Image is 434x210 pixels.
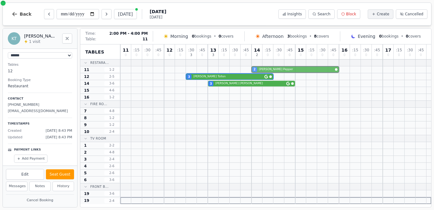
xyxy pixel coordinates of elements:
[8,32,20,45] div: KT
[104,81,119,86] span: 3 - 6
[337,9,360,19] button: Block
[102,9,112,19] button: Next day
[90,102,107,106] span: Fire Ro...
[8,83,72,89] dd: Restaurant
[85,37,96,42] span: Table:
[104,191,119,196] span: 3 - 6
[14,148,41,152] p: Payment Links
[287,48,292,52] span: : 45
[368,9,393,19] button: Create
[8,109,72,114] p: [EMAIL_ADDRESS][DOMAIN_NAME]
[150,8,166,15] span: [DATE]
[84,164,87,169] span: 4
[104,157,119,161] span: 2 - 4
[84,191,89,196] span: 19
[298,48,304,52] span: 15
[398,54,400,57] span: 0
[104,164,119,168] span: 2 - 6
[278,54,280,57] span: 0
[401,34,403,39] span: •
[84,129,89,134] span: 10
[125,54,127,57] span: 0
[308,9,334,19] button: Search
[214,34,216,39] span: •
[405,12,423,17] span: Cancelled
[262,33,283,39] span: Afternoon
[104,129,119,134] span: 2 - 4
[193,74,263,79] span: [PERSON_NAME] Tollon
[264,75,268,79] svg: Google booking
[343,54,345,57] span: 0
[84,143,87,148] span: 1
[177,48,183,52] span: : 15
[215,81,285,86] span: [PERSON_NAME] [PERSON_NAME]
[20,12,32,16] span: Back
[287,12,302,17] span: Insights
[322,54,323,57] span: 0
[150,15,166,20] span: [DATE]
[170,33,188,39] span: Morning
[142,37,148,42] span: 11
[319,48,325,52] span: : 30
[136,54,137,57] span: 0
[104,88,119,93] span: 4 - 6
[243,48,249,52] span: : 45
[84,198,89,203] span: 19
[104,67,119,72] span: 1 - 2
[8,62,72,68] dt: Tables
[84,74,89,79] span: 12
[201,54,203,57] span: 0
[276,48,282,52] span: : 30
[199,48,205,52] span: : 45
[84,157,87,162] span: 3
[85,49,104,55] span: Tables
[218,34,221,38] span: 0
[218,34,233,39] span: covers
[221,48,227,52] span: : 15
[212,54,214,57] span: 3
[104,198,119,203] span: 2 - 4
[6,197,74,204] button: Cancel Booking
[157,54,159,57] span: 0
[234,54,236,57] span: 0
[407,48,413,52] span: : 30
[309,34,312,39] span: •
[104,122,119,127] span: 1 - 2
[409,54,411,57] span: 0
[254,48,260,52] span: 14
[6,182,27,191] button: Messages
[287,34,307,39] span: bookings
[308,48,314,52] span: : 15
[192,34,194,38] span: 0
[109,31,148,36] span: 2:00 PM - 4:00 PM
[46,169,74,179] button: Seat Guest
[265,48,271,52] span: : 15
[8,135,22,140] span: Updated
[84,81,89,86] span: 14
[84,150,87,155] span: 2
[387,54,389,57] span: 0
[8,97,72,101] p: Contact
[379,34,398,39] span: bookings
[8,122,72,126] p: Timestamps
[6,169,44,180] button: Edit
[420,54,422,57] span: 0
[190,54,192,57] span: 3
[84,122,87,127] span: 9
[8,128,22,134] span: Created
[232,48,238,52] span: : 30
[104,115,119,120] span: 1 - 2
[354,54,356,57] span: 0
[147,54,148,57] span: 0
[287,34,290,38] span: 3
[346,12,356,17] span: Block
[7,7,37,22] button: Back
[406,34,421,39] span: covers
[365,54,367,57] span: 0
[379,34,382,38] span: 0
[104,109,119,113] span: 4 - 8
[44,9,54,19] button: Previous day
[104,171,119,175] span: 2 - 6
[396,48,402,52] span: : 15
[85,31,96,36] span: Time:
